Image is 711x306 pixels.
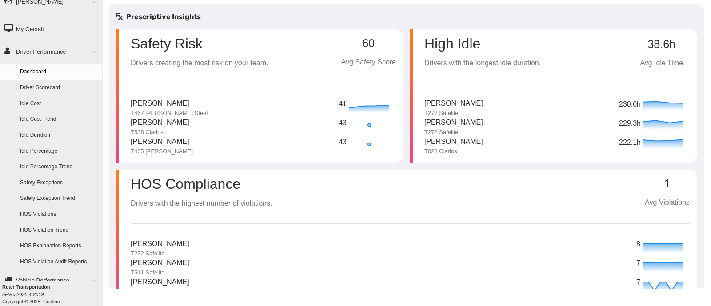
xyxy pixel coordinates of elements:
[633,38,690,51] p: 38.6h
[424,98,483,109] p: [PERSON_NAME]
[424,117,483,128] p: [PERSON_NAME]
[131,117,189,128] p: [PERSON_NAME]
[16,80,102,96] a: Driver Scorecard
[339,118,347,129] p: 43
[645,178,690,190] p: 1
[16,175,102,191] a: Safety Exceptions
[424,128,483,136] p: T272 Safelite
[636,258,641,269] p: 7
[2,284,50,290] b: Ruan Transportation
[633,58,690,69] p: Avg Idle Time
[16,111,102,127] a: Idle Cost Trend
[16,64,102,80] a: Dashboard
[131,238,189,250] p: [PERSON_NAME]
[339,99,347,110] p: 41
[131,277,189,288] p: [PERSON_NAME]
[636,239,641,250] p: 8
[619,137,641,155] p: 222.1h
[16,254,102,270] a: HOS Violation Audit Reports
[339,137,347,148] p: 43
[645,197,690,208] p: Avg Violations
[424,109,483,117] p: T272 Safelite
[131,58,268,69] p: Drivers creating the most risk on your team.
[116,12,201,22] h5: Prescriptive Insights
[131,258,189,269] p: [PERSON_NAME]
[2,283,102,305] div: Copyright © 2025, Gridline
[131,136,193,147] p: [PERSON_NAME]
[16,143,102,159] a: Idle Percentage
[131,269,189,277] p: T511 Safelite
[131,36,268,51] p: Safety Risk
[619,99,641,117] p: 230.0h
[619,118,641,136] p: 229.3h
[131,198,272,209] p: Drivers with the highest number of violations.
[16,127,102,143] a: Idle Duration
[131,177,272,191] p: HOS Compliance
[424,36,541,51] p: High Idle
[16,191,102,207] a: Safety Exception Trend
[2,292,44,297] i: beta v.2025.4.2019
[16,238,102,254] a: HOS Explanation Reports
[16,96,102,112] a: Idle Cost
[424,136,483,147] p: [PERSON_NAME]
[16,207,102,223] a: HOS Violations
[131,288,189,296] p: T511 Safelite
[16,223,102,238] a: HOS Violation Trend
[16,159,102,175] a: Idle Percentage Trend
[636,277,641,288] p: 7
[131,250,189,258] p: T272 Safelite
[131,109,208,117] p: T467 [PERSON_NAME] Steel
[424,147,483,155] p: T023 Clarios
[131,147,193,155] p: T465 [PERSON_NAME]
[131,98,208,109] p: [PERSON_NAME]
[424,58,541,69] p: Drivers with the longest idle duration.
[341,37,396,50] p: 60
[131,128,189,136] p: T538 Clarios
[341,57,396,68] p: Avg Safety Score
